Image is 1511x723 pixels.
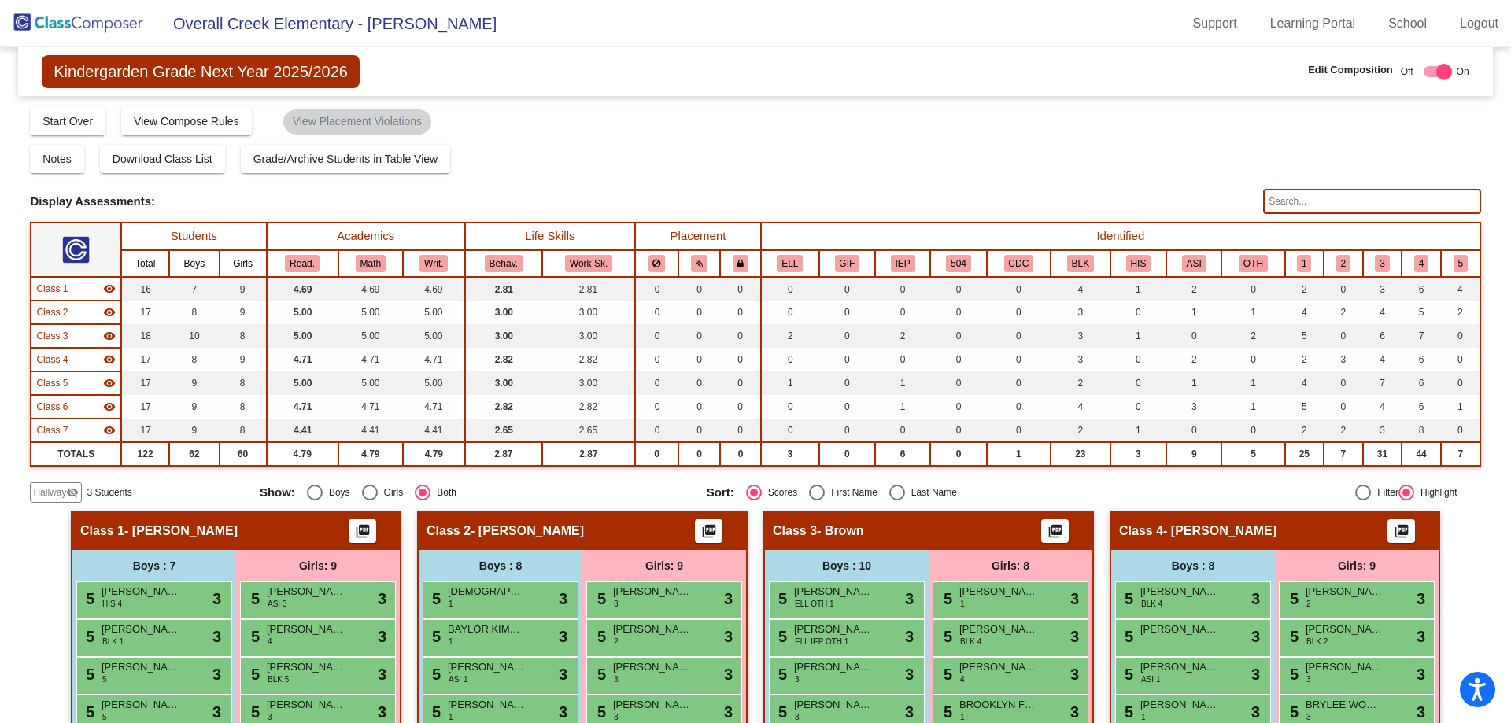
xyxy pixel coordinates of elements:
td: 0 [761,348,819,371]
td: 9 [169,395,219,419]
span: View Compose Rules [134,115,239,127]
button: Start Over [30,107,105,135]
td: 0 [930,442,986,466]
td: 6 [1402,371,1441,395]
th: Other [1221,250,1284,277]
span: On [1457,65,1469,79]
td: 0 [761,277,819,301]
td: 17 [121,395,169,419]
td: 4.71 [403,348,465,371]
span: 3 Students [87,485,131,500]
th: Keep with teacher [720,250,761,277]
td: 3 [1051,324,1110,348]
td: 0 [1324,371,1363,395]
td: 2 [1166,277,1221,301]
td: Hidden teacher - Brown [31,324,121,348]
td: 1 [1166,371,1221,395]
td: 4.79 [403,442,465,466]
td: 0 [720,324,761,348]
td: 2.82 [542,348,635,371]
td: 2.65 [542,419,635,442]
th: 1 [1285,250,1324,277]
td: 0 [819,371,875,395]
mat-icon: visibility [103,282,116,295]
td: 4.71 [267,395,338,419]
td: 0 [761,419,819,442]
td: 4.71 [338,395,403,419]
td: 0 [1110,371,1166,395]
a: Learning Portal [1258,11,1369,36]
td: 1 [1110,324,1166,348]
td: Hidden teacher - Minatra [31,419,121,442]
td: 0 [678,348,720,371]
td: 4.69 [267,277,338,301]
td: 8 [220,371,267,395]
th: 4 [1402,250,1441,277]
span: Download Class List [113,153,212,165]
td: 2.82 [465,348,542,371]
td: 0 [1324,395,1363,419]
td: 2 [1324,301,1363,324]
td: 5 [1285,324,1324,348]
td: 0 [930,324,986,348]
td: 0 [720,395,761,419]
td: 2 [1166,348,1221,371]
td: 0 [875,348,930,371]
td: 0 [875,277,930,301]
td: 2 [875,324,930,348]
span: Overall Creek Elementary - [PERSON_NAME] [157,11,497,36]
button: OTH [1239,255,1268,272]
td: 0 [930,348,986,371]
th: 2 [1324,250,1363,277]
td: 0 [1166,419,1221,442]
td: 3.00 [465,301,542,324]
a: Logout [1447,11,1511,36]
td: 8 [169,348,219,371]
td: 2.81 [465,277,542,301]
td: 4.79 [267,442,338,466]
td: 6 [1363,324,1402,348]
td: 0 [1166,324,1221,348]
button: ASI [1182,255,1206,272]
td: 0 [819,442,875,466]
td: 0 [720,419,761,442]
td: 3.00 [542,324,635,348]
td: 3.00 [465,324,542,348]
button: Read. [285,255,320,272]
td: 17 [121,371,169,395]
td: 4 [1285,301,1324,324]
td: 0 [819,277,875,301]
td: 8 [1402,419,1441,442]
td: 3 [1363,277,1402,301]
td: 5.00 [338,371,403,395]
td: 3 [761,442,819,466]
td: 4.69 [338,277,403,301]
td: 8 [220,419,267,442]
td: 4.41 [338,419,403,442]
button: Behav. [485,255,523,272]
td: 0 [1324,324,1363,348]
td: 5 [1221,442,1284,466]
td: 1 [1221,395,1284,419]
td: 3 [1324,348,1363,371]
span: Display Assessments: [30,194,155,208]
a: School [1376,11,1439,36]
button: Print Students Details [349,519,376,543]
td: 0 [678,277,720,301]
td: 1 [1221,371,1284,395]
td: 4.71 [338,348,403,371]
th: Life Skills [465,223,635,250]
td: 0 [819,419,875,442]
td: 4 [1051,395,1110,419]
td: 25 [1285,442,1324,466]
td: 0 [987,324,1051,348]
td: 1 [875,395,930,419]
td: 0 [720,348,761,371]
th: Boys [169,250,219,277]
td: 5.00 [267,301,338,324]
td: 0 [875,419,930,442]
td: 0 [987,348,1051,371]
span: Grade/Archive Students in Table View [253,153,438,165]
td: 4.71 [267,348,338,371]
td: 0 [635,324,678,348]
